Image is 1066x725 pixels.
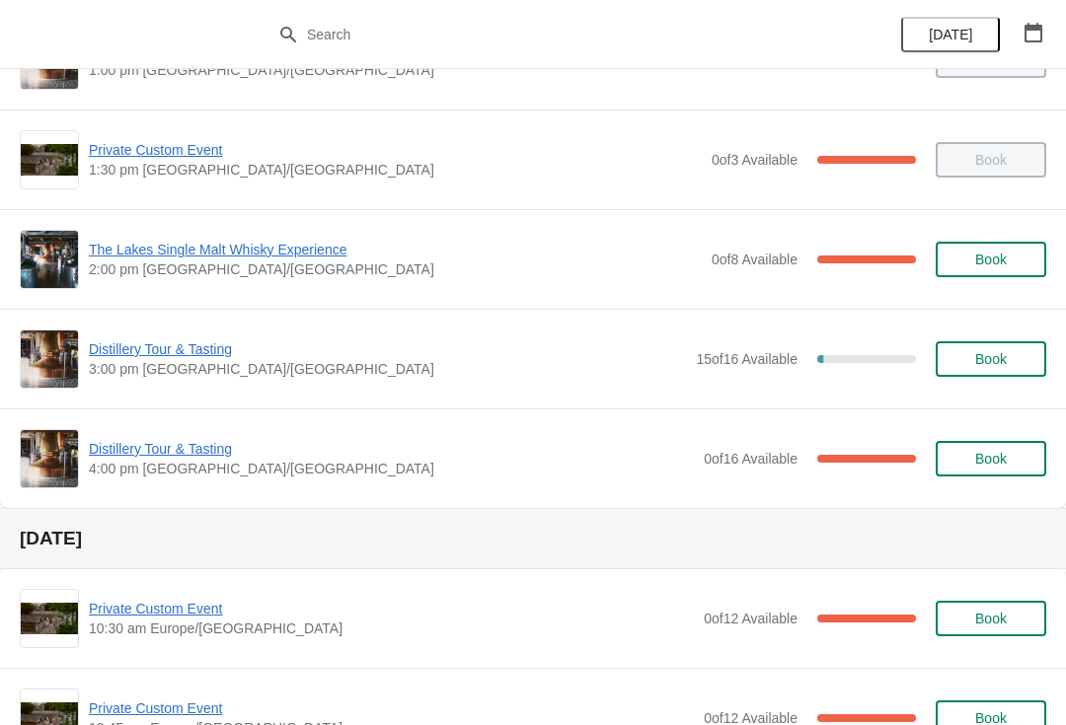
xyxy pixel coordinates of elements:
img: Distillery Tour & Tasting | | 3:00 pm Europe/London [21,330,78,388]
span: Book [975,252,1007,267]
button: Book [936,242,1046,277]
span: 0 of 3 Available [712,152,798,168]
button: Book [936,341,1046,377]
span: 0 of 16 Available [704,451,798,467]
span: 4:00 pm [GEOGRAPHIC_DATA]/[GEOGRAPHIC_DATA] [89,459,694,478]
span: The Lakes Single Malt Whisky Experience [89,240,702,259]
span: 1:00 pm [GEOGRAPHIC_DATA]/[GEOGRAPHIC_DATA] [89,60,694,80]
span: Private Custom Event [89,698,694,718]
span: 0 of 12 Available [704,611,798,626]
span: 10:30 am Europe/[GEOGRAPHIC_DATA] [89,618,694,638]
span: Book [975,611,1007,626]
span: Distillery Tour & Tasting [89,439,694,459]
img: Private Custom Event | | 10:30 am Europe/London [21,603,78,635]
span: Distillery Tour & Tasting [89,339,686,359]
button: Book [936,601,1046,636]
span: Book [975,451,1007,467]
img: The Lakes Single Malt Whisky Experience | | 2:00 pm Europe/London [21,231,78,288]
button: [DATE] [901,17,1000,52]
img: Private Custom Event | | 1:30 pm Europe/London [21,144,78,177]
span: Private Custom Event [89,140,702,160]
span: 0 of 8 Available [712,252,798,267]
span: [DATE] [929,27,972,42]
span: Book [975,351,1007,367]
img: Distillery Tour & Tasting | | 4:00 pm Europe/London [21,430,78,487]
span: 2:00 pm [GEOGRAPHIC_DATA]/[GEOGRAPHIC_DATA] [89,259,702,279]
button: Book [936,441,1046,476]
span: Private Custom Event [89,599,694,618]
span: 1:30 pm [GEOGRAPHIC_DATA]/[GEOGRAPHIC_DATA] [89,160,702,180]
input: Search [306,17,799,52]
span: 15 of 16 Available [696,351,798,367]
span: 3:00 pm [GEOGRAPHIC_DATA]/[GEOGRAPHIC_DATA] [89,359,686,379]
h2: [DATE] [20,529,1046,548]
